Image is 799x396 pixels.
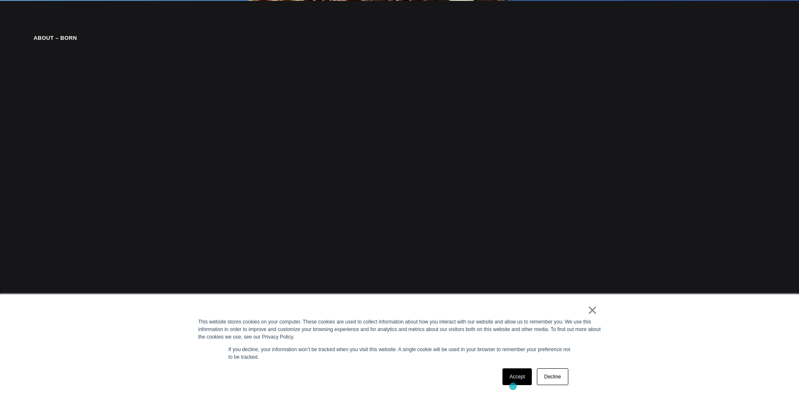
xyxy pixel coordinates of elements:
[537,368,568,385] a: Decline
[588,306,598,314] a: ×
[502,368,532,385] a: Accept
[198,318,601,341] div: This website stores cookies on your computer. These cookies are used to collect information about...
[229,346,571,361] p: If you decline, your information won’t be tracked when you visit this website. A single cookie wi...
[34,34,77,42] div: About – BORN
